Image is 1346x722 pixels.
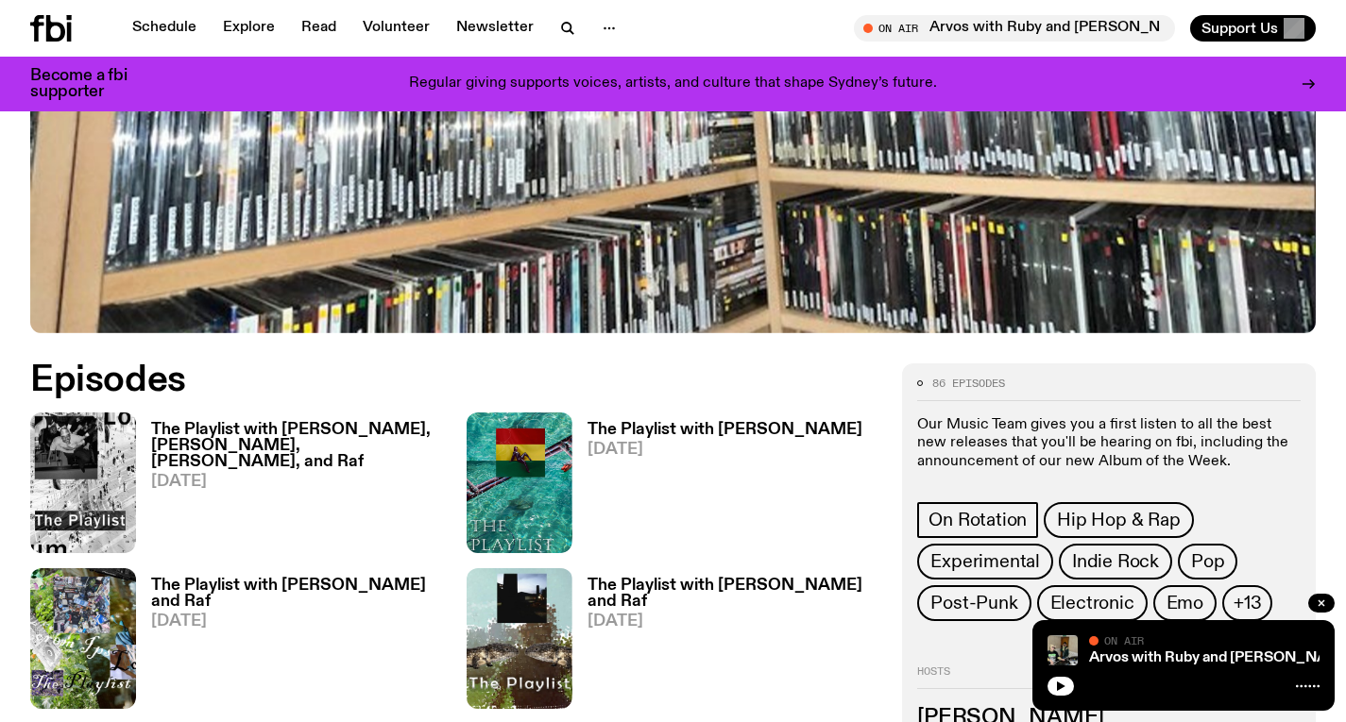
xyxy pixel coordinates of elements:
span: Experimental [930,551,1040,572]
span: On Rotation [929,510,1027,530]
h3: The Playlist with [PERSON_NAME], [PERSON_NAME], [PERSON_NAME], and Raf [151,422,444,470]
span: [DATE] [151,474,444,490]
h2: Episodes [30,363,879,397]
span: [DATE] [588,613,880,630]
span: Electronic [1050,593,1134,613]
a: Explore [212,15,286,42]
span: +13 [1234,593,1261,613]
p: Regular giving supports voices, artists, and culture that shape Sydney’s future. [409,76,937,92]
a: Indie Rock [1059,544,1172,579]
span: Pop [1191,551,1224,572]
h2: Hosts [917,666,1301,689]
a: Pop [1178,544,1237,579]
img: The poster for this episode of The Playlist. It features the album artwork for Amaarae's BLACK ST... [467,412,572,553]
span: Indie Rock [1072,551,1159,572]
a: The Playlist with [PERSON_NAME] and Raf[DATE] [136,578,444,709]
button: On AirArvos with Ruby and [PERSON_NAME] [854,15,1175,42]
a: Post-Punk [917,585,1031,621]
h3: The Playlist with [PERSON_NAME] and Raf [588,578,880,610]
h3: The Playlist with [PERSON_NAME] and Raf [151,578,444,610]
span: On Air [1104,634,1144,646]
a: The Playlist with [PERSON_NAME] and Raf[DATE] [572,578,880,709]
a: Schedule [121,15,208,42]
a: On Rotation [917,502,1038,538]
a: Read [290,15,348,42]
p: Our Music Team gives you a first listen to all the best new releases that you'll be hearing on fb... [917,416,1301,471]
img: Ruby wears a Collarbones t shirt and pretends to play the DJ decks, Al sings into a pringles can.... [1048,635,1078,665]
span: Post-Punk [930,593,1017,613]
a: Electronic [1037,585,1148,621]
span: Support Us [1201,20,1278,37]
span: [DATE] [588,442,862,458]
h3: Become a fbi supporter [30,68,151,100]
h3: The Playlist with [PERSON_NAME] [588,422,862,438]
span: 86 episodes [932,378,1005,389]
a: Volunteer [351,15,441,42]
a: The Playlist with [PERSON_NAME], [PERSON_NAME], [PERSON_NAME], and Raf[DATE] [136,422,444,553]
button: +13 [1222,585,1272,621]
a: Newsletter [445,15,545,42]
span: Emo [1167,593,1203,613]
a: Emo [1153,585,1217,621]
span: [DATE] [151,613,444,630]
a: Hip Hop & Rap [1044,502,1193,538]
button: Support Us [1190,15,1316,42]
a: The Playlist with [PERSON_NAME][DATE] [572,422,862,553]
a: Experimental [917,544,1053,579]
span: Hip Hop & Rap [1057,510,1180,530]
